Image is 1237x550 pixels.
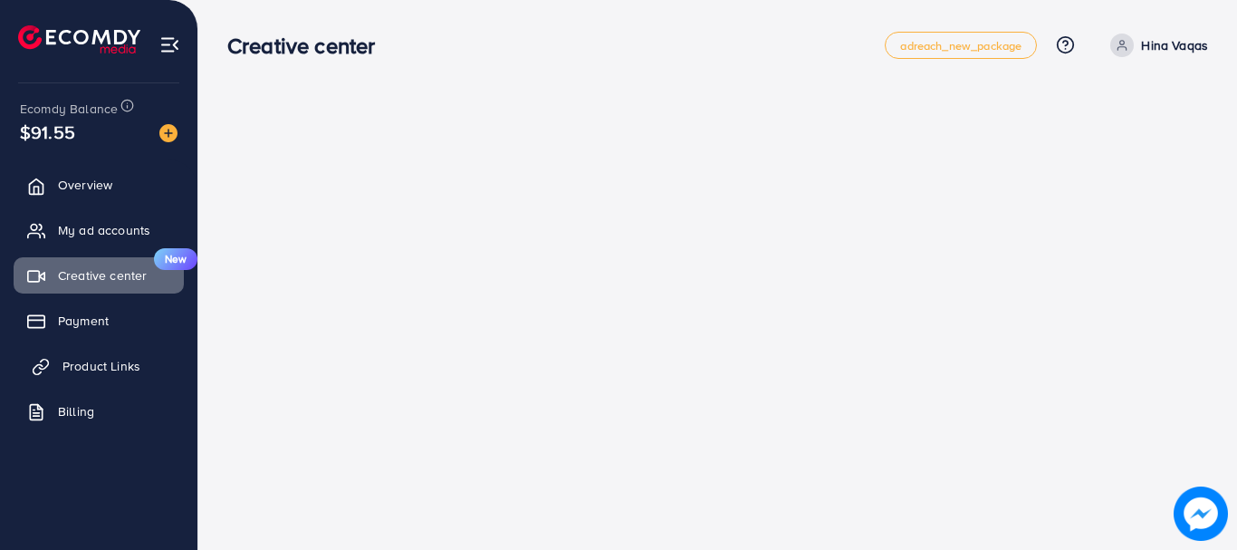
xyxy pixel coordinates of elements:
[14,257,184,294] a: Creative centerNew
[159,34,180,55] img: menu
[20,100,118,118] span: Ecomdy Balance
[1103,34,1208,57] a: Hina Vaqas
[1141,34,1208,56] p: Hina Vaqas
[58,266,147,285] span: Creative center
[62,357,140,375] span: Product Links
[14,393,184,429] a: Billing
[58,221,150,239] span: My ad accounts
[885,32,1037,59] a: adreach_new_package
[20,119,75,145] span: $91.55
[58,312,109,330] span: Payment
[159,124,177,142] img: image
[227,33,389,59] h3: Creative center
[14,167,184,203] a: Overview
[58,402,94,420] span: Billing
[14,348,184,384] a: Product Links
[14,212,184,248] a: My ad accounts
[14,303,184,339] a: Payment
[900,40,1021,52] span: adreach_new_package
[18,25,140,53] img: logo
[58,176,112,194] span: Overview
[154,248,197,270] span: New
[1174,487,1228,541] img: image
